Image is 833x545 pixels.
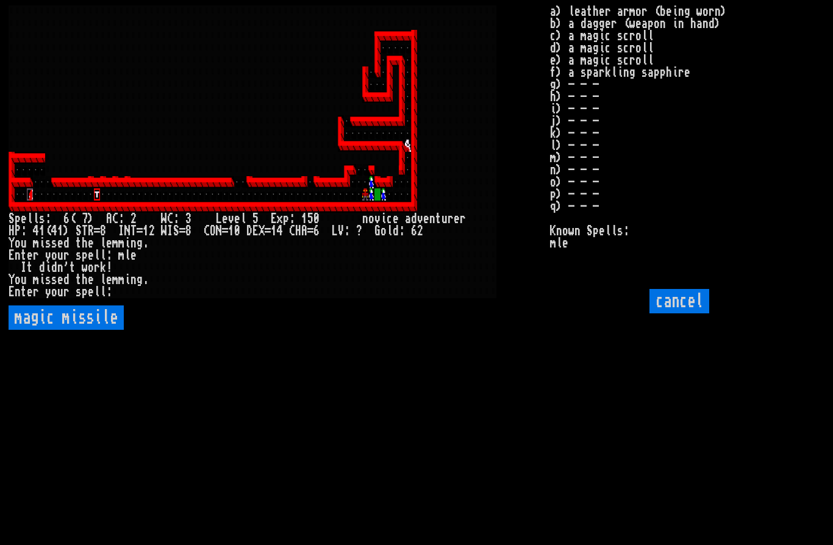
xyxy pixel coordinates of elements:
[161,225,167,237] div: W
[442,213,448,225] div: u
[9,225,15,237] div: H
[216,213,222,225] div: L
[9,305,124,330] input: magic missile
[435,213,442,225] div: t
[100,262,106,274] div: k
[173,225,179,237] div: S
[289,225,295,237] div: C
[15,237,21,249] div: o
[338,225,344,237] div: V
[51,249,57,262] div: o
[106,286,112,298] div: :
[57,286,63,298] div: u
[106,262,112,274] div: !
[21,262,27,274] div: I
[283,213,289,225] div: p
[399,225,405,237] div: :
[124,249,130,262] div: l
[70,262,76,274] div: t
[94,225,100,237] div: =
[88,213,94,225] div: )
[118,225,124,237] div: I
[356,225,362,237] div: ?
[33,225,39,237] div: 4
[295,225,301,237] div: H
[234,213,240,225] div: e
[76,286,82,298] div: s
[429,213,435,225] div: n
[33,213,39,225] div: l
[9,274,15,286] div: Y
[51,274,57,286] div: s
[57,249,63,262] div: u
[228,225,234,237] div: 1
[21,237,27,249] div: u
[9,213,15,225] div: S
[313,225,320,237] div: 6
[374,213,381,225] div: v
[45,213,51,225] div: :
[63,225,70,237] div: )
[137,237,143,249] div: g
[252,225,259,237] div: E
[185,213,191,225] div: 3
[57,225,63,237] div: 1
[82,237,88,249] div: h
[344,225,350,237] div: :
[45,286,51,298] div: y
[21,286,27,298] div: t
[88,237,94,249] div: e
[417,213,423,225] div: v
[143,237,149,249] div: .
[271,213,277,225] div: E
[51,262,57,274] div: d
[252,213,259,225] div: 5
[33,249,39,262] div: r
[9,249,15,262] div: E
[45,225,51,237] div: (
[15,286,21,298] div: n
[259,225,265,237] div: X
[82,274,88,286] div: h
[82,249,88,262] div: p
[39,225,45,237] div: 1
[417,225,423,237] div: 2
[21,274,27,286] div: u
[51,225,57,237] div: 4
[45,262,51,274] div: i
[39,262,45,274] div: d
[289,213,295,225] div: :
[423,213,429,225] div: e
[277,225,283,237] div: 4
[167,213,173,225] div: C
[130,225,137,237] div: T
[118,213,124,225] div: :
[204,225,210,237] div: C
[33,286,39,298] div: r
[106,274,112,286] div: e
[454,213,460,225] div: e
[374,225,381,237] div: G
[387,213,393,225] div: c
[21,225,27,237] div: :
[216,225,222,237] div: N
[70,213,76,225] div: (
[106,213,112,225] div: A
[57,237,63,249] div: e
[130,237,137,249] div: n
[649,289,709,313] input: cancel
[240,213,246,225] div: l
[381,213,387,225] div: i
[411,225,417,237] div: 6
[393,225,399,237] div: d
[76,225,82,237] div: S
[106,249,112,262] div: :
[51,237,57,249] div: s
[88,286,94,298] div: e
[124,237,130,249] div: i
[27,249,33,262] div: e
[222,225,228,237] div: =
[118,249,124,262] div: m
[185,225,191,237] div: 8
[143,274,149,286] div: .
